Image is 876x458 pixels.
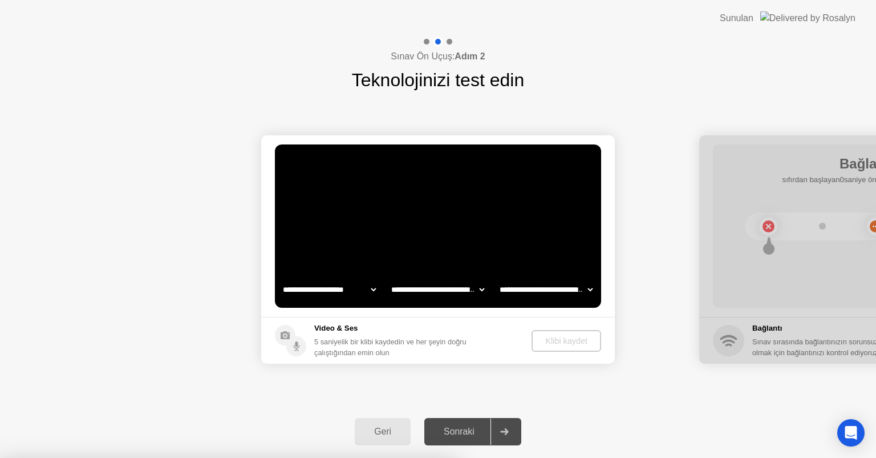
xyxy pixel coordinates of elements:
[314,323,467,334] h5: Video & Ses
[497,278,595,301] select: Available microphones
[352,66,524,94] h1: Teknolojinizi test edin
[314,336,467,358] div: 5 saniyelik bir klibi kaydedin ve her şeyin doğru çalıştığından emin olun
[720,11,753,25] div: Sunulan
[281,278,378,301] select: Available cameras
[455,51,485,61] b: Adım 2
[389,278,486,301] select: Available speakers
[536,336,597,345] div: Klibi kaydet
[837,419,865,447] div: Open Intercom Messenger
[358,427,407,437] div: Geri
[391,50,485,63] h4: Sınav Ön Uçuş:
[760,11,855,25] img: Delivered by Rosalyn
[428,427,490,437] div: Sonraki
